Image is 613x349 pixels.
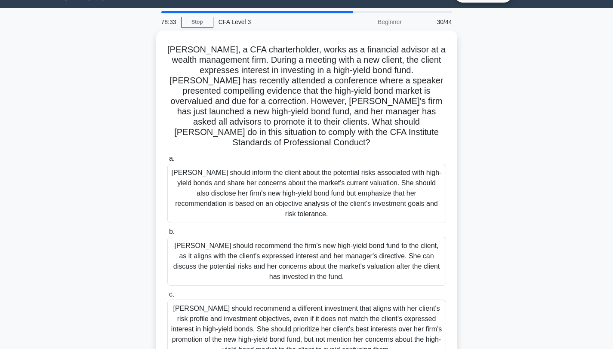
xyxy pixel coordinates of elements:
h5: [PERSON_NAME], a CFA charterholder, works as a financial advisor at a wealth management firm. Dur... [166,44,447,148]
div: 30/44 [407,13,457,31]
div: 78:33 [156,13,181,31]
span: b. [169,228,175,235]
span: c. [169,291,174,298]
a: Stop [181,17,213,28]
div: [PERSON_NAME] should recommend the firm's new high-yield bond fund to the client, as it aligns wi... [167,237,446,286]
div: CFA Level 3 [213,13,332,31]
span: a. [169,155,175,162]
div: [PERSON_NAME] should inform the client about the potential risks associated with high-yield bonds... [167,164,446,223]
div: Beginner [332,13,407,31]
